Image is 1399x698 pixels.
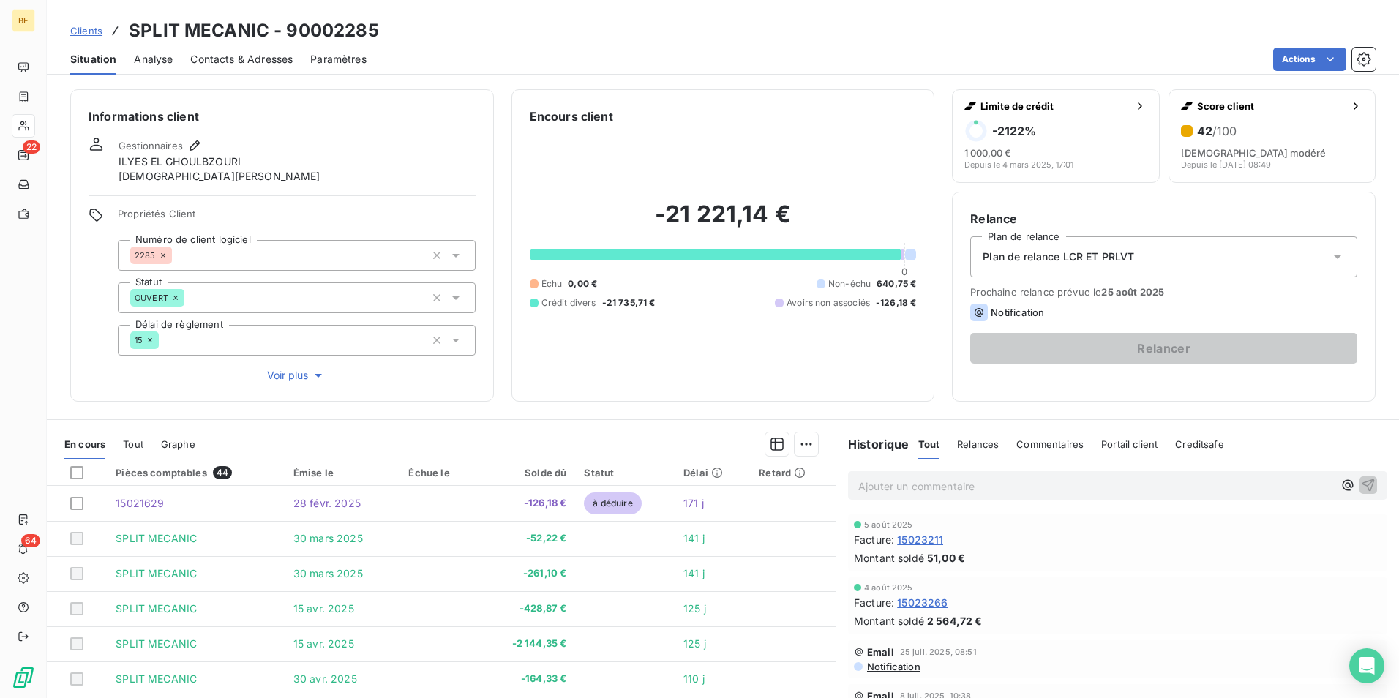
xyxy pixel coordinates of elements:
button: Limite de crédit-2122%1 000,00 €Depuis le 4 mars 2025, 17:01 [952,89,1159,183]
span: Prochaine relance prévue le [970,286,1357,298]
span: Notification [866,661,920,672]
span: 28 févr. 2025 [293,497,361,509]
h6: 42 [1197,124,1237,138]
span: 125 j [683,637,706,650]
span: 15 avr. 2025 [293,602,354,615]
div: Open Intercom Messenger [1349,648,1384,683]
input: Ajouter une valeur [172,249,184,262]
span: Crédit divers [541,296,596,309]
span: à déduire [584,492,641,514]
h2: -21 221,14 € [530,200,917,244]
span: Montant soldé [854,550,924,566]
span: 110 j [683,672,705,685]
span: Montant soldé [854,613,924,628]
span: SPLIT MECANIC [116,637,197,650]
span: 15023266 [897,595,948,610]
h3: SPLIT MECANIC - 90002285 [129,18,379,44]
span: Non-échu [828,277,871,290]
span: Relances [957,438,999,450]
div: BF [12,9,35,32]
span: 2285 [135,251,156,260]
span: 30 mars 2025 [293,532,363,544]
span: Avoirs non associés [787,296,870,309]
input: Ajouter une valeur [184,291,196,304]
span: 2 564,72 € [927,613,983,628]
span: En cours [64,438,105,450]
h6: -2122 % [992,124,1036,138]
button: Actions [1273,48,1346,71]
span: -52,22 € [487,531,567,546]
button: Score client42/100[DEMOGRAPHIC_DATA] modéréDepuis le [DATE] 08:49 [1169,89,1376,183]
span: 22 [23,140,40,154]
span: 1 000,00 € [964,147,1011,159]
span: -164,33 € [487,672,567,686]
span: 30 mars 2025 [293,567,363,579]
span: 141 j [683,532,705,544]
span: -261,10 € [487,566,567,581]
span: 4 août 2025 [864,583,913,592]
a: Clients [70,23,102,38]
span: Analyse [134,52,173,67]
span: 44 [213,466,232,479]
span: Limite de crédit [980,100,1128,112]
span: Email [867,646,894,658]
img: Logo LeanPay [12,666,35,689]
div: Pièces comptables [116,466,276,479]
h6: Informations client [89,108,476,125]
span: 640,75 € [877,277,916,290]
span: Depuis le 4 mars 2025, 17:01 [964,160,1073,169]
span: SPLIT MECANIC [116,672,197,685]
span: Voir plus [267,368,326,383]
span: /100 [1212,124,1237,138]
div: Délai [683,467,741,479]
span: Score client [1197,100,1344,112]
span: Contacts & Adresses [190,52,293,67]
span: 51,00 € [927,550,965,566]
button: Voir plus [118,367,476,383]
button: Relancer [970,333,1357,364]
span: -2 144,35 € [487,637,567,651]
span: SPLIT MECANIC [116,602,197,615]
div: Statut [584,467,666,479]
span: Paramètres [310,52,367,67]
a: 22 [12,143,34,167]
span: Plan de relance LCR ET PRLVT [983,249,1134,264]
span: 171 j [683,497,704,509]
span: Facture : [854,595,894,610]
span: -21 735,71 € [602,296,656,309]
span: Tout [918,438,940,450]
span: 5 août 2025 [864,520,913,529]
span: 30 avr. 2025 [293,672,357,685]
span: Clients [70,25,102,37]
span: 15 [135,336,143,345]
span: Gestionnaires [119,140,183,151]
span: OUVERT [135,293,168,302]
h6: Encours client [530,108,613,125]
span: 25 août 2025 [1101,286,1164,298]
span: Creditsafe [1175,438,1224,450]
div: Échue le [408,467,468,479]
span: SPLIT MECANIC [116,532,197,544]
span: 0 [901,266,907,277]
span: [DEMOGRAPHIC_DATA] modéré [1181,147,1326,159]
span: 25 juil. 2025, 08:51 [900,648,977,656]
input: Ajouter une valeur [159,334,170,347]
span: -126,18 € [487,496,567,511]
h6: Historique [836,435,909,453]
span: Graphe [161,438,195,450]
h6: Relance [970,210,1357,228]
span: SPLIT MECANIC [116,567,197,579]
span: 0,00 € [568,277,597,290]
span: Commentaires [1016,438,1084,450]
div: Émise le [293,467,391,479]
span: [DEMOGRAPHIC_DATA][PERSON_NAME] [119,169,320,184]
span: Notification [991,307,1044,318]
span: Portail client [1101,438,1158,450]
span: Tout [123,438,143,450]
span: -428,87 € [487,601,567,616]
span: ILYES EL GHOULBZOURI [119,154,241,169]
span: Facture : [854,532,894,547]
span: 141 j [683,567,705,579]
div: Retard [759,467,827,479]
span: Depuis le [DATE] 08:49 [1181,160,1271,169]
